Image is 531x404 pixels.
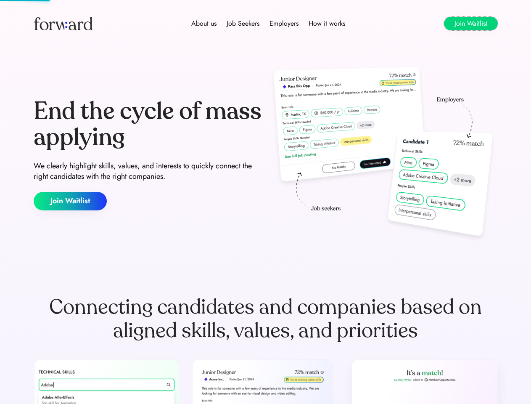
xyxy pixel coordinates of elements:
div: Employers [269,19,299,29]
img: Forward logo [34,17,92,30]
div: We clearly highlight skills, values, and interests to quickly connect the right candidates with t... [34,161,262,182]
img: hero-image.png [269,64,498,245]
div: Connecting candidates and companies based on aligned skills, values, and priorities [34,295,498,343]
div: How it works [309,19,345,29]
div: About us [191,19,217,29]
button: Join Waitlist [444,17,498,30]
div: End the cycle of mass applying [34,98,262,150]
button: Join Waitlist [34,192,107,210]
div: Job Seekers [227,19,259,29]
